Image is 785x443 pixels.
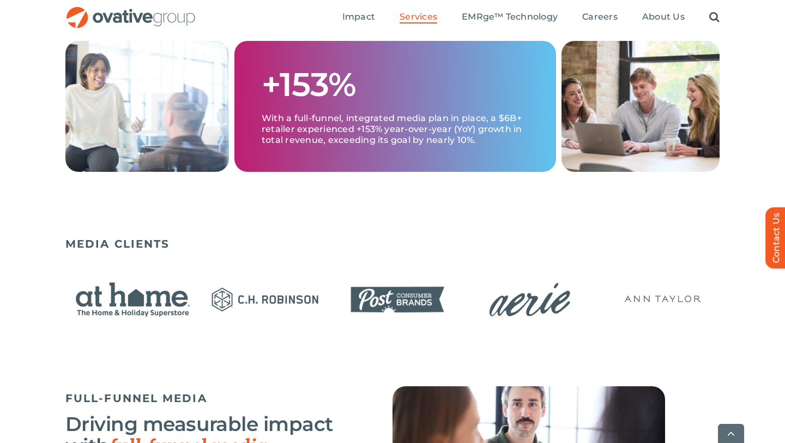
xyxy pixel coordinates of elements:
div: 15 / 23 [202,274,328,327]
div: 17 / 23 [467,274,593,327]
a: EMRge™ Technology [462,11,558,23]
span: Services [400,11,437,22]
a: Impact [342,11,375,23]
a: About Us [642,11,685,23]
span: Careers [582,11,618,22]
h1: +153% [262,67,357,102]
span: About Us [642,11,685,22]
a: Search [709,11,720,23]
span: Impact [342,11,375,22]
a: OG_Full_horizontal_RGB [65,5,196,16]
span: EMRge™ Technology [462,11,558,22]
div: 14 / 23 [70,274,196,327]
a: Services [400,11,437,23]
p: With a full-funnel, integrated media plan in place, a $6B+ retailer experienced +153% year-over-y... [262,102,529,146]
h5: FULL-FUNNEL MEDIA [65,392,338,405]
img: Media – Grid 2 [65,41,229,172]
div: 16 / 23 [335,274,460,327]
h5: MEDIA CLIENTS [65,237,720,250]
a: Careers [582,11,618,23]
div: 18 / 23 [599,274,724,327]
